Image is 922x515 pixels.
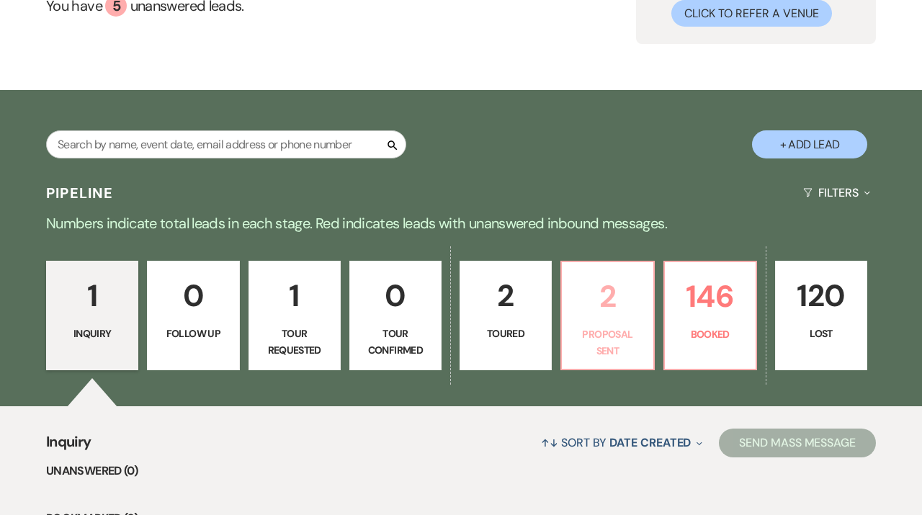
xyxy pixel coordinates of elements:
[55,326,129,341] p: Inquiry
[719,429,876,457] button: Send Mass Message
[46,183,114,203] h3: Pipeline
[46,431,91,462] span: Inquiry
[349,261,442,370] a: 0Tour Confirmed
[46,462,876,480] li: Unanswered (0)
[469,326,542,341] p: Toured
[359,272,432,320] p: 0
[460,261,552,370] a: 2Toured
[752,130,867,158] button: + Add Lead
[797,174,876,212] button: Filters
[535,424,708,462] button: Sort By Date Created
[147,261,239,370] a: 0Follow Up
[560,261,654,370] a: 2Proposal Sent
[784,326,858,341] p: Lost
[570,326,644,359] p: Proposal Sent
[249,261,341,370] a: 1Tour Requested
[46,130,406,158] input: Search by name, event date, email address or phone number
[258,272,331,320] p: 1
[541,435,558,450] span: ↑↓
[258,326,331,358] p: Tour Requested
[156,326,230,341] p: Follow Up
[673,272,747,321] p: 146
[55,272,129,320] p: 1
[673,326,747,342] p: Booked
[469,272,542,320] p: 2
[663,261,757,370] a: 146Booked
[775,261,867,370] a: 120Lost
[784,272,858,320] p: 120
[570,272,644,321] p: 2
[46,261,138,370] a: 1Inquiry
[609,435,691,450] span: Date Created
[156,272,230,320] p: 0
[359,326,432,358] p: Tour Confirmed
